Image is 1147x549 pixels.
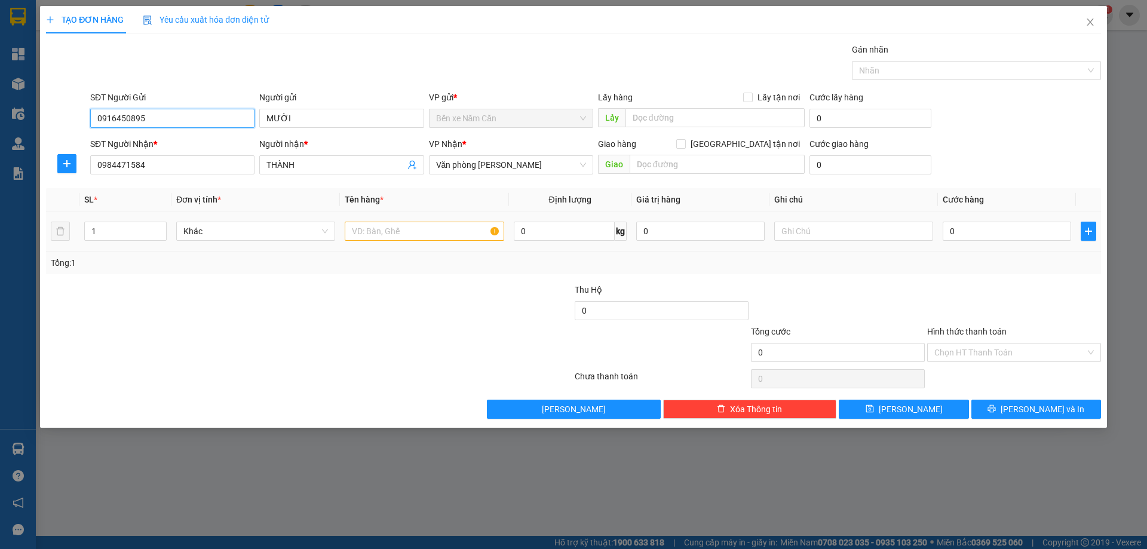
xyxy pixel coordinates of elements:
[753,91,805,104] span: Lấy tận nơi
[90,137,254,151] div: SĐT Người Nhận
[730,403,782,416] span: Xóa Thông tin
[879,403,943,416] span: [PERSON_NAME]
[971,400,1101,419] button: printer[PERSON_NAME] và In
[774,222,933,241] input: Ghi Chú
[143,15,269,24] span: Yêu cầu xuất hóa đơn điện tử
[575,285,602,295] span: Thu Hộ
[852,45,888,54] label: Gán nhãn
[549,195,591,204] span: Định lượng
[809,93,863,102] label: Cước lấy hàng
[58,159,76,168] span: plus
[51,222,70,241] button: delete
[46,16,54,24] span: plus
[809,109,931,128] input: Cước lấy hàng
[943,195,984,204] span: Cước hàng
[436,109,586,127] span: Bến xe Năm Căn
[615,222,627,241] span: kg
[46,15,124,24] span: TẠO ĐƠN HÀNG
[429,139,462,149] span: VP Nhận
[598,108,625,127] span: Lấy
[259,137,424,151] div: Người nhận
[345,195,384,204] span: Tên hàng
[176,195,221,204] span: Đơn vị tính
[636,222,765,241] input: 0
[183,222,328,240] span: Khác
[1085,17,1095,27] span: close
[809,139,869,149] label: Cước giao hàng
[663,400,837,419] button: deleteXóa Thông tin
[769,188,938,211] th: Ghi chú
[686,137,805,151] span: [GEOGRAPHIC_DATA] tận nơi
[1081,226,1096,236] span: plus
[542,403,606,416] span: [PERSON_NAME]
[598,93,633,102] span: Lấy hàng
[598,155,630,174] span: Giao
[90,91,254,104] div: SĐT Người Gửi
[839,400,968,419] button: save[PERSON_NAME]
[717,404,725,414] span: delete
[598,139,636,149] span: Giao hàng
[1001,403,1084,416] span: [PERSON_NAME] và In
[1081,222,1096,241] button: plus
[1074,6,1107,39] button: Close
[927,327,1007,336] label: Hình thức thanh toán
[636,195,680,204] span: Giá trị hàng
[407,160,417,170] span: user-add
[630,155,805,174] input: Dọc đường
[436,156,586,174] span: Văn phòng Hồ Chí Minh
[987,404,996,414] span: printer
[866,404,874,414] span: save
[259,91,424,104] div: Người gửi
[345,222,504,241] input: VD: Bàn, Ghế
[751,327,790,336] span: Tổng cước
[84,195,94,204] span: SL
[51,256,443,269] div: Tổng: 1
[429,91,593,104] div: VP gửi
[143,16,152,25] img: icon
[625,108,805,127] input: Dọc đường
[487,400,661,419] button: [PERSON_NAME]
[809,155,931,174] input: Cước giao hàng
[573,370,750,391] div: Chưa thanh toán
[57,154,76,173] button: plus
